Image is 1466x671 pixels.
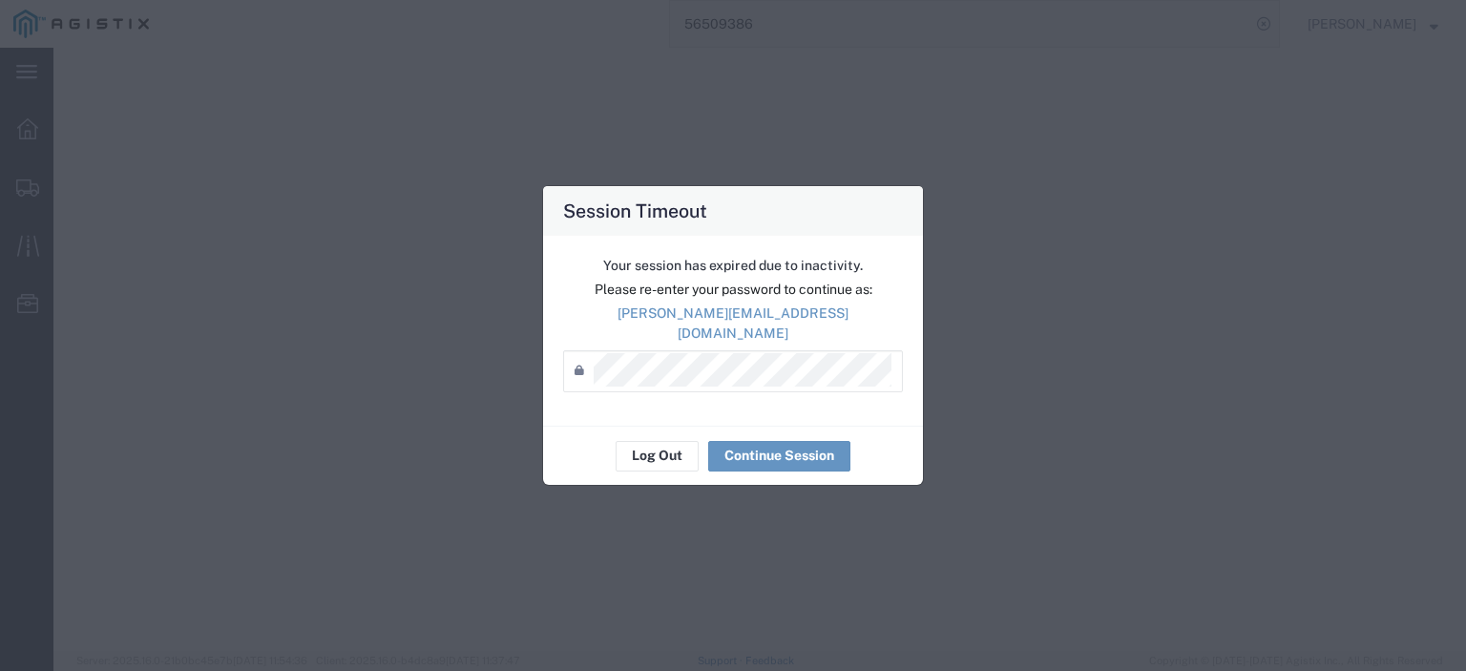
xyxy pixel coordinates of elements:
h4: Session Timeout [563,197,707,224]
button: Continue Session [708,441,850,472]
p: Please re-enter your password to continue as: [563,280,903,300]
p: [PERSON_NAME][EMAIL_ADDRESS][DOMAIN_NAME] [563,304,903,344]
button: Log Out [616,441,699,472]
p: Your session has expired due to inactivity. [563,256,903,276]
